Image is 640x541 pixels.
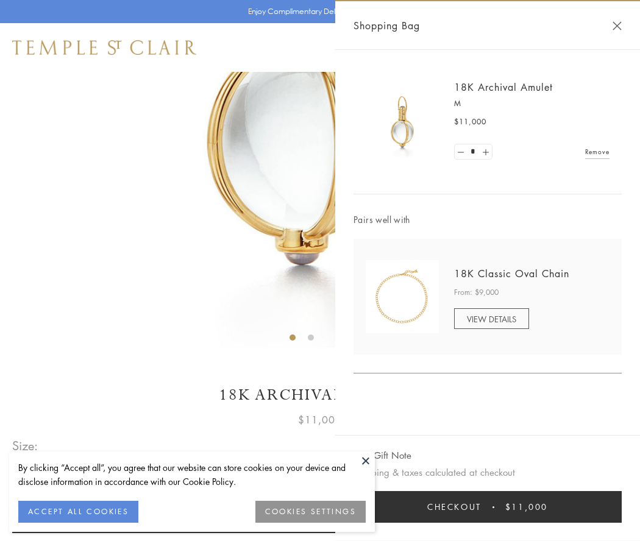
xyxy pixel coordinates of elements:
[354,18,420,34] span: Shopping Bag
[454,97,610,110] p: M
[366,85,439,158] img: 18K Archival Amulet
[18,461,366,489] div: By clicking “Accept all”, you agree that our website can store cookies on your device and disclos...
[455,144,467,160] a: Set quantity to 0
[505,500,548,514] span: $11,000
[454,267,569,280] a: 18K Classic Oval Chain
[613,21,622,30] button: Close Shopping Bag
[454,116,486,128] span: $11,000
[454,286,499,299] span: From: $9,000
[354,448,411,463] button: Add Gift Note
[18,501,138,523] button: ACCEPT ALL COOKIES
[354,491,622,523] button: Checkout $11,000
[479,144,491,160] a: Set quantity to 2
[354,465,622,480] p: Shipping & taxes calculated at checkout
[255,501,366,523] button: COOKIES SETTINGS
[454,80,553,94] a: 18K Archival Amulet
[467,313,516,325] span: VIEW DETAILS
[366,260,439,333] img: N88865-OV18
[12,436,39,456] span: Size:
[248,5,386,18] p: Enjoy Complimentary Delivery & Returns
[585,145,610,158] a: Remove
[354,213,622,227] span: Pairs well with
[12,40,196,55] img: Temple St. Clair
[298,412,342,428] span: $11,000
[427,500,482,514] span: Checkout
[454,308,529,329] a: VIEW DETAILS
[12,384,628,406] h1: 18K Archival Amulet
